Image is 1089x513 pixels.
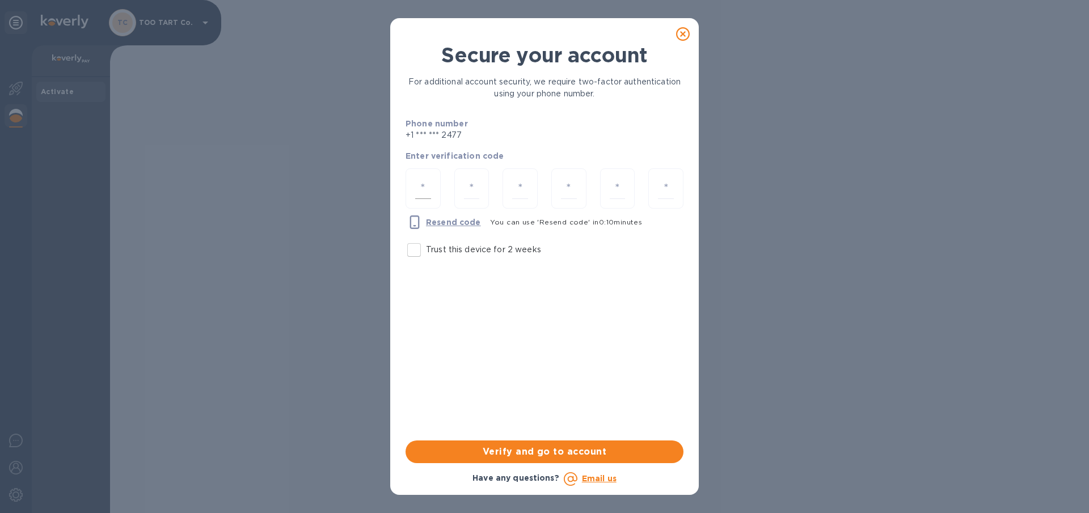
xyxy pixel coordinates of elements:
b: Phone number [406,119,468,128]
h1: Secure your account [406,43,683,67]
a: Email us [582,474,617,483]
span: Verify and go to account [415,445,674,459]
button: Verify and go to account [406,440,683,463]
p: Enter verification code [406,150,683,162]
u: Resend code [426,218,481,227]
p: Trust this device for 2 weeks [426,244,541,256]
b: Have any questions? [472,473,559,482]
p: For additional account security, we require two-factor authentication using your phone number. [406,76,683,100]
span: You can use 'Resend code' in 0 : 10 minutes [490,218,643,226]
